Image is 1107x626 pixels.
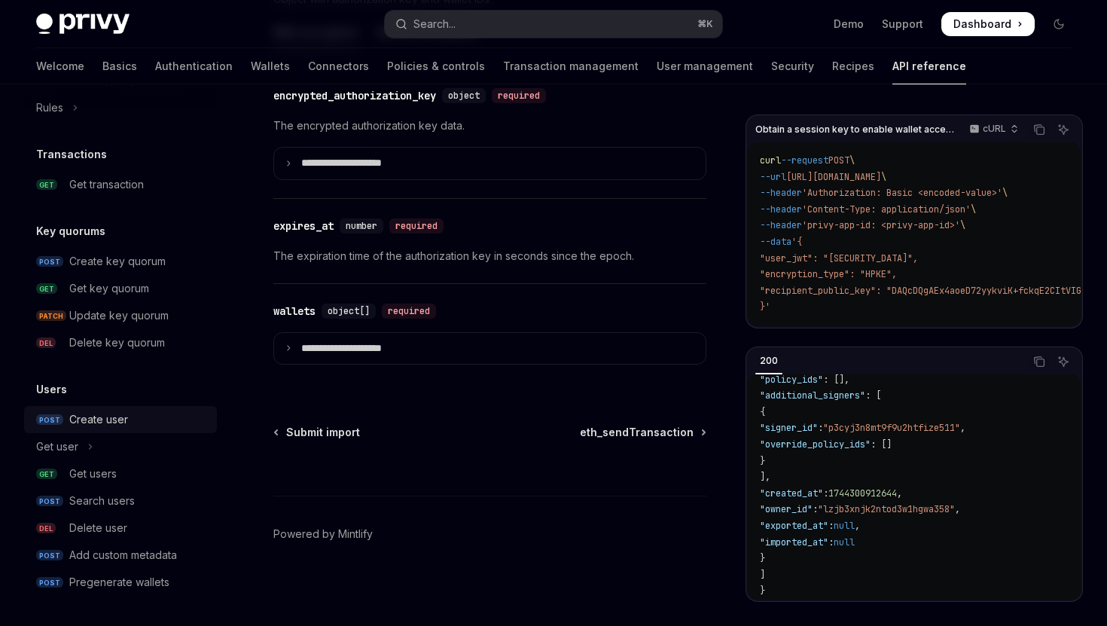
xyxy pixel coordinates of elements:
[760,171,786,183] span: --url
[755,124,955,136] span: Obtain a session key to enable wallet access.
[275,425,360,440] a: Submit import
[580,425,694,440] span: eth_sendTransaction
[24,329,217,356] a: DELDelete key quorum
[36,283,57,295] span: GET
[760,455,765,467] span: }
[36,256,63,267] span: POST
[24,515,217,542] a: DELDelete user
[69,279,149,298] div: Get key quorum
[36,145,107,163] h5: Transactions
[960,219,965,231] span: \
[828,520,834,532] span: :
[1029,120,1049,139] button: Copy the contents from the code block
[813,503,818,515] span: :
[955,503,960,515] span: ,
[273,527,373,542] a: Powered by Mintlify
[36,48,84,84] a: Welcome
[961,117,1025,142] button: cURL
[382,304,436,319] div: required
[24,171,217,198] a: GETGet transaction
[155,48,233,84] a: Authentication
[802,187,1002,199] span: 'Authorization: Basic <encoded-value>'
[760,236,791,248] span: --data
[760,585,765,597] span: }
[760,406,765,418] span: {
[760,301,770,313] span: }'
[1047,12,1071,36] button: Toggle dark mode
[36,496,63,507] span: POST
[36,14,130,35] img: dark logo
[36,469,57,480] span: GET
[286,425,360,440] span: Submit import
[273,218,334,234] div: expires_at
[760,487,823,499] span: "created_at"
[760,569,765,581] span: ]
[941,12,1035,36] a: Dashboard
[892,48,966,84] a: API reference
[69,176,144,194] div: Get transaction
[69,252,166,270] div: Create key quorum
[580,425,705,440] a: eth_sendTransaction
[1002,187,1008,199] span: \
[36,337,56,349] span: DEL
[24,275,217,302] a: GETGet key quorum
[828,487,897,499] span: 1744300912644
[882,17,923,32] a: Support
[69,519,127,537] div: Delete user
[818,422,823,434] span: :
[760,219,802,231] span: --header
[760,187,802,199] span: --header
[760,389,865,402] span: "additional_signers"
[102,48,137,84] a: Basics
[36,523,56,534] span: DEL
[273,304,316,319] div: wallets
[834,520,855,532] span: null
[24,460,217,487] a: GETGet users
[657,48,753,84] a: User management
[760,422,818,434] span: "signer_id"
[385,11,721,38] button: Open search
[760,374,823,386] span: "policy_ids"
[24,302,217,329] a: PATCHUpdate key quorum
[953,17,1011,32] span: Dashboard
[760,252,918,264] span: "user_jwt": "[SECURITY_DATA]",
[834,536,855,548] span: null
[69,492,135,510] div: Search users
[69,465,117,483] div: Get users
[36,577,63,588] span: POST
[1029,352,1049,371] button: Copy the contents from the code block
[760,552,765,564] span: }
[971,203,976,215] span: \
[328,305,370,317] span: object[]
[308,48,369,84] a: Connectors
[251,48,290,84] a: Wallets
[24,248,217,275] a: POSTCreate key quorum
[849,154,855,166] span: \
[36,179,57,191] span: GET
[881,171,886,183] span: \
[823,487,828,499] span: :
[273,247,706,265] p: The expiration time of the authorization key in seconds since the epoch.
[786,171,881,183] span: [URL][DOMAIN_NAME]
[36,414,63,426] span: POST
[897,487,902,499] span: ,
[828,536,834,548] span: :
[823,374,849,386] span: : [],
[69,411,128,429] div: Create user
[960,422,965,434] span: ,
[871,438,892,450] span: : []
[413,15,456,33] div: Search...
[273,88,436,103] div: encrypted_authorization_key
[832,48,874,84] a: Recipes
[36,438,78,456] div: Get user
[760,268,897,280] span: "encryption_type": "HPKE",
[36,380,67,399] h5: Users
[503,48,639,84] a: Transaction management
[69,573,169,591] div: Pregenerate wallets
[760,203,802,215] span: --header
[69,307,169,325] div: Update key quorum
[834,17,864,32] a: Demo
[823,422,960,434] span: "p3cyj3n8mt9f9u2htfize511"
[387,48,485,84] a: Policies & controls
[855,520,860,532] span: ,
